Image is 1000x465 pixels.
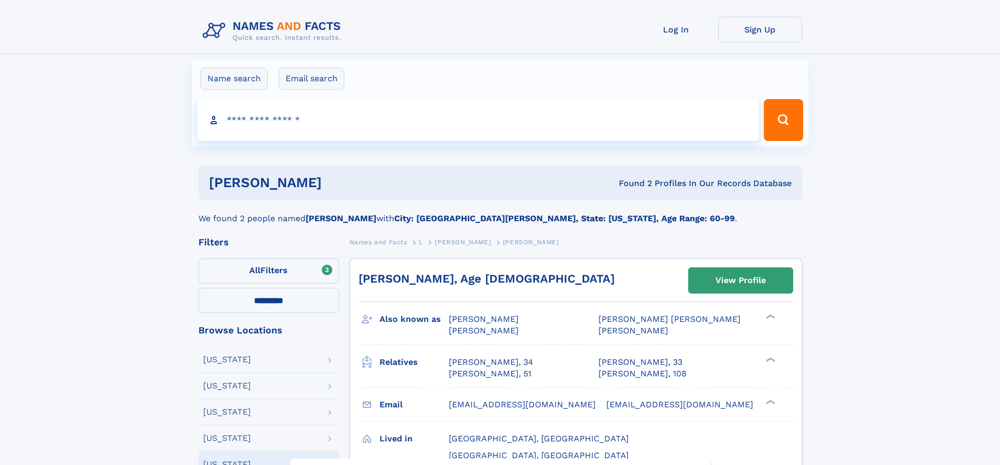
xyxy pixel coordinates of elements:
[764,99,803,141] button: Search Button
[203,434,251,442] div: [US_STATE]
[763,356,776,363] div: ❯
[203,382,251,390] div: [US_STATE]
[279,68,344,90] label: Email search
[718,17,802,42] a: Sign Up
[503,239,559,246] span: [PERSON_NAME]
[198,17,350,45] img: Logo Names and Facts
[380,430,449,448] h3: Lived in
[306,213,376,223] b: [PERSON_NAME]
[203,408,251,416] div: [US_STATE]
[598,314,741,324] span: [PERSON_NAME] [PERSON_NAME]
[634,17,718,42] a: Log In
[359,272,615,285] a: [PERSON_NAME], Age [DEMOGRAPHIC_DATA]
[449,434,629,444] span: [GEOGRAPHIC_DATA], [GEOGRAPHIC_DATA]
[198,237,339,247] div: Filters
[606,399,753,409] span: [EMAIL_ADDRESS][DOMAIN_NAME]
[435,235,491,248] a: [PERSON_NAME]
[449,450,629,460] span: [GEOGRAPHIC_DATA], [GEOGRAPHIC_DATA]
[394,213,735,223] b: City: [GEOGRAPHIC_DATA][PERSON_NAME], State: [US_STATE], Age Range: 60-99
[449,326,519,336] span: [PERSON_NAME]
[249,265,260,275] span: All
[380,396,449,414] h3: Email
[380,310,449,328] h3: Also known as
[419,239,423,246] span: L
[598,326,668,336] span: [PERSON_NAME]
[449,314,519,324] span: [PERSON_NAME]
[198,326,339,335] div: Browse Locations
[449,399,596,409] span: [EMAIL_ADDRESS][DOMAIN_NAME]
[380,353,449,371] h3: Relatives
[209,176,470,189] h1: [PERSON_NAME]
[350,235,407,248] a: Names and Facts
[689,268,793,293] a: View Profile
[198,200,802,225] div: We found 2 people named with .
[763,313,776,320] div: ❯
[598,368,687,380] a: [PERSON_NAME], 108
[598,356,682,368] a: [PERSON_NAME], 33
[449,368,531,380] a: [PERSON_NAME], 51
[763,398,776,405] div: ❯
[435,239,491,246] span: [PERSON_NAME]
[419,235,423,248] a: L
[449,356,533,368] a: [PERSON_NAME], 34
[197,99,760,141] input: search input
[470,178,792,189] div: Found 2 Profiles In Our Records Database
[198,258,339,284] label: Filters
[201,68,268,90] label: Name search
[715,268,766,293] div: View Profile
[203,355,251,364] div: [US_STATE]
